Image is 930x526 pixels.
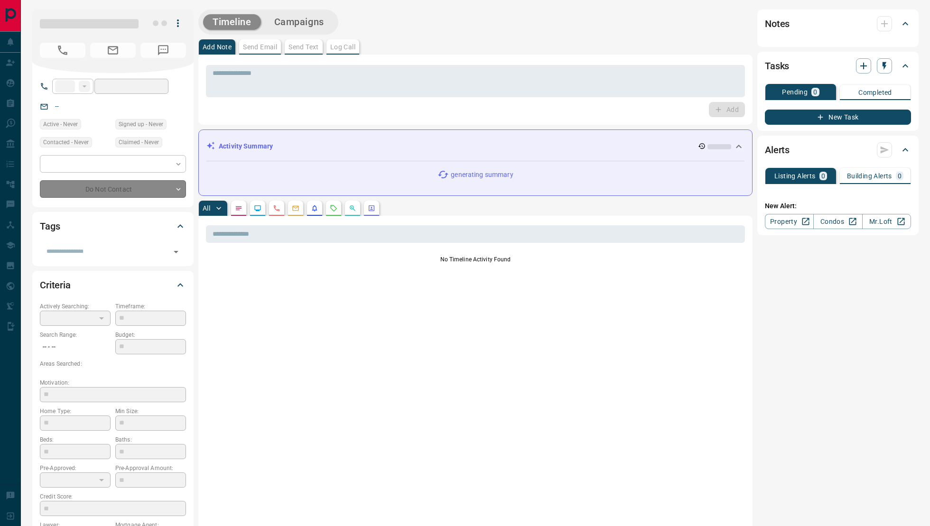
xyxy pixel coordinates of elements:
div: Activity Summary [206,138,744,155]
button: Timeline [203,14,261,30]
span: Contacted - Never [43,138,89,147]
p: -- - -- [40,339,111,355]
svg: Emails [292,204,299,212]
h2: Notes [765,16,790,31]
p: Pre-Approved: [40,464,111,472]
p: Credit Score: [40,492,186,501]
h2: Alerts [765,142,790,157]
button: New Task [765,110,911,125]
p: Pre-Approval Amount: [115,464,186,472]
svg: Opportunities [349,204,356,212]
span: No Number [40,43,85,58]
p: Pending [782,89,808,95]
svg: Agent Actions [368,204,375,212]
h2: Tags [40,219,60,234]
span: No Email [90,43,136,58]
p: Budget: [115,331,186,339]
p: Search Range: [40,331,111,339]
p: Listing Alerts [774,173,816,179]
p: New Alert: [765,201,911,211]
p: Building Alerts [847,173,892,179]
h2: Tasks [765,58,789,74]
p: Baths: [115,435,186,444]
span: Signed up - Never [119,120,163,129]
span: Active - Never [43,120,78,129]
div: Alerts [765,138,911,161]
svg: Notes [235,204,242,212]
p: Areas Searched: [40,360,186,368]
p: Motivation: [40,378,186,387]
svg: Lead Browsing Activity [254,204,261,212]
svg: Listing Alerts [311,204,318,212]
p: Add Note [203,44,232,50]
p: Beds: [40,435,111,444]
p: Home Type: [40,407,111,415]
button: Campaigns [265,14,334,30]
a: Condos [813,214,862,229]
p: generating summary [451,170,513,180]
p: 0 [821,173,825,179]
div: Notes [765,12,911,35]
div: Tags [40,215,186,238]
p: Activity Summary [219,141,273,151]
svg: Requests [330,204,337,212]
button: Open [169,245,183,258]
svg: Calls [273,204,280,212]
div: Tasks [765,55,911,77]
a: Mr.Loft [862,214,911,229]
div: Do Not Contact [40,180,186,198]
p: Completed [858,89,892,96]
p: Actively Searching: [40,302,111,311]
div: Criteria [40,274,186,296]
p: Timeframe: [115,302,186,311]
a: -- [55,102,59,110]
h2: Criteria [40,277,71,293]
span: Claimed - Never [119,138,159,147]
p: No Timeline Activity Found [206,255,745,264]
p: Min Size: [115,407,186,415]
p: All [203,205,210,212]
a: Property [765,214,814,229]
span: No Number [140,43,186,58]
p: 0 [898,173,902,179]
p: 0 [813,89,817,95]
